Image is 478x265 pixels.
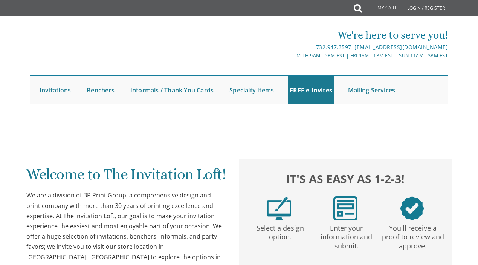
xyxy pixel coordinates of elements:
[26,166,226,188] h1: Welcome to The Invitation Loft!
[333,196,357,220] img: step2.png
[361,1,402,16] a: My Cart
[316,43,351,51] a: 732.947.3597
[38,76,73,104] a: Invitations
[128,76,215,104] a: Informals / Thank You Cards
[170,43,448,52] div: |
[315,220,378,250] p: Enter your information and submit.
[246,171,445,187] h2: It's as easy as 1-2-3!
[248,220,312,241] p: Select a design option.
[400,196,424,220] img: step3.png
[288,76,334,104] a: FREE e-Invites
[85,76,116,104] a: Benchers
[267,196,291,220] img: step1.png
[170,52,448,60] div: M-Th 9am - 5pm EST | Fri 9am - 1pm EST | Sun 11am - 3pm EST
[346,76,397,104] a: Mailing Services
[354,43,448,51] a: [EMAIL_ADDRESS][DOMAIN_NAME]
[170,28,448,43] div: We're here to serve you!
[228,76,276,104] a: Specialty Items
[381,220,444,250] p: You'll receive a proof to review and approve.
